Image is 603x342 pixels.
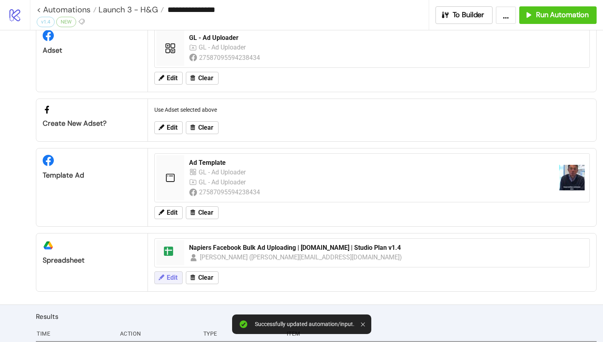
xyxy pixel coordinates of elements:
button: Clear [186,271,219,284]
span: Edit [167,75,177,82]
div: Type [203,326,280,341]
span: To Builder [453,10,485,20]
span: Edit [167,274,177,281]
div: 27587095594238434 [199,53,261,63]
div: 27587095594238434 [199,187,261,197]
div: Spreadsheet [43,256,141,265]
div: Napiers Facebook Bulk Ad Uploading | [DOMAIN_NAME] | Studio Plan v1.4 [189,243,585,252]
button: ... [496,6,516,24]
div: Use Adset selected above [151,102,593,117]
button: Clear [186,206,219,219]
div: GL - Ad Uploader [189,34,585,42]
div: Time [36,326,114,341]
span: Edit [167,209,177,216]
div: GL - Ad Uploader [199,42,247,52]
a: Launch 3 - H&G [97,6,164,14]
div: Adset [43,46,141,55]
span: Launch 3 - H&G [97,4,158,15]
span: Run Automation [536,10,589,20]
div: [PERSON_NAME] ([PERSON_NAME][EMAIL_ADDRESS][DOMAIN_NAME]) [200,252,402,262]
div: GL - Ad Uploader [199,177,247,187]
button: Clear [186,121,219,134]
button: Clear [186,72,219,85]
button: Run Automation [519,6,597,24]
span: Clear [198,274,213,281]
div: Create new adset? [43,119,141,128]
button: Edit [154,206,183,219]
div: Ad Template [189,158,553,167]
div: Action [119,326,197,341]
span: Clear [198,124,213,131]
div: GL - Ad Uploader [199,167,247,177]
div: NEW [56,17,76,27]
div: v1.4 [37,17,55,27]
button: Edit [154,271,183,284]
a: < Automations [37,6,97,14]
div: Item [286,326,597,341]
h2: Results [36,311,597,322]
span: Clear [198,209,213,216]
div: Template Ad [43,171,141,180]
button: Edit [154,121,183,134]
button: To Builder [436,6,493,24]
button: Edit [154,72,183,85]
span: Clear [198,75,213,82]
div: Successfully updated automation/input. [255,321,355,328]
span: Edit [167,124,177,131]
img: https://scontent-fra3-2.xx.fbcdn.net/v/t15.5256-10/482627338_1292343825330431_4253580497150183981... [559,165,585,190]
